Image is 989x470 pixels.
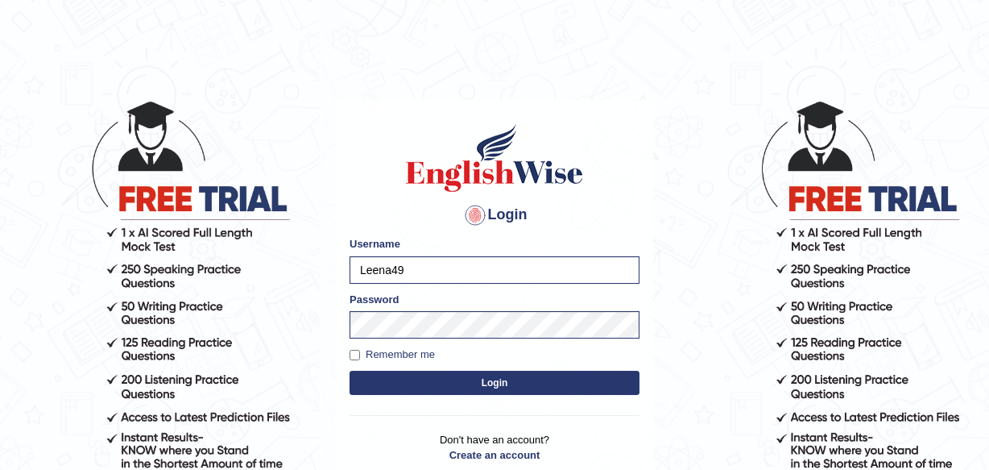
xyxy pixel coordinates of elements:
[403,122,586,194] img: Logo of English Wise sign in for intelligent practice with AI
[350,202,639,228] h4: Login
[350,236,400,252] label: Username
[350,292,399,307] label: Password
[350,371,639,395] button: Login
[350,447,639,463] a: Create an account
[350,350,360,360] input: Remember me
[350,347,435,363] label: Remember me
